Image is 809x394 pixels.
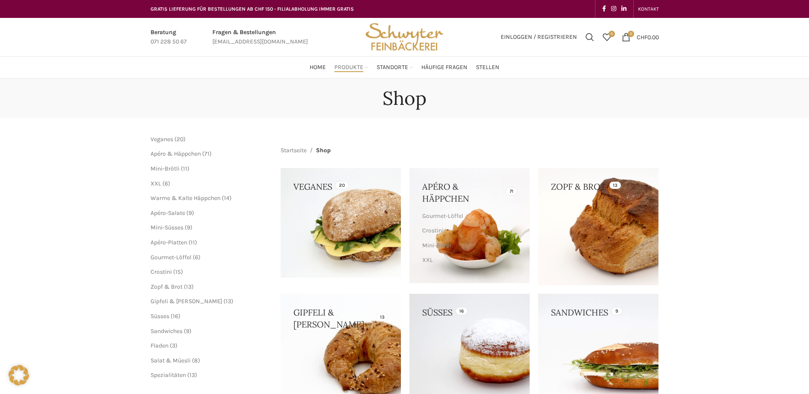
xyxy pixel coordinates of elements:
[187,224,190,231] span: 9
[638,0,659,17] a: KONTAKT
[628,31,634,37] span: 0
[362,18,446,56] img: Bäckerei Schwyter
[151,298,222,305] a: Gipfeli & [PERSON_NAME]
[212,28,308,47] a: Infobox link
[151,180,161,187] a: XXL
[204,150,209,157] span: 71
[191,239,195,246] span: 11
[618,29,663,46] a: 0 CHF0.00
[151,313,169,320] a: Süsses
[609,31,615,37] span: 0
[422,267,515,282] a: Warme & Kalte Häppchen
[151,150,201,157] a: Apéro & Häppchen
[476,59,499,76] a: Stellen
[422,253,515,267] a: XXL
[224,194,229,202] span: 14
[151,327,183,335] a: Sandwiches
[195,254,198,261] span: 6
[151,371,186,379] a: Spezialitäten
[421,59,467,76] a: Häufige Fragen
[226,298,231,305] span: 13
[334,64,363,72] span: Produkte
[316,146,331,155] span: Shop
[281,146,331,155] nav: Breadcrumb
[151,283,183,290] a: Zopf & Brot
[383,87,426,110] h1: Shop
[638,6,659,12] span: KONTAKT
[377,59,413,76] a: Standorte
[151,136,173,143] a: Veganes
[151,194,220,202] a: Warme & Kalte Häppchen
[151,239,187,246] a: Apéro-Platten
[501,34,577,40] span: Einloggen / Registrieren
[165,180,168,187] span: 6
[173,313,178,320] span: 16
[598,29,615,46] div: Meine Wunschliste
[598,29,615,46] a: 0
[194,357,198,364] span: 8
[151,254,191,261] a: Gourmet-Löffel
[151,165,180,172] a: Mini-Brötli
[362,33,446,40] a: Site logo
[177,136,183,143] span: 20
[151,224,183,231] a: Mini-Süsses
[146,59,663,76] div: Main navigation
[186,327,189,335] span: 9
[172,342,175,349] span: 3
[496,29,581,46] a: Einloggen / Registrieren
[422,238,515,253] a: Mini-Brötli
[421,64,467,72] span: Häufige Fragen
[581,29,598,46] a: Suchen
[609,3,619,15] a: Instagram social link
[600,3,609,15] a: Facebook social link
[151,209,185,217] a: Apéro-Salate
[634,0,663,17] div: Secondary navigation
[281,146,307,155] a: Startseite
[377,64,408,72] span: Standorte
[422,209,515,223] a: Gourmet-Löffel
[175,268,181,275] span: 15
[334,59,368,76] a: Produkte
[637,33,659,41] bdi: 0.00
[310,59,326,76] a: Home
[188,209,192,217] span: 9
[151,342,168,349] a: Fladen
[151,268,172,275] a: Crostini
[151,6,354,12] span: GRATIS LIEFERUNG FÜR BESTELLUNGEN AB CHF 150 - FILIALABHOLUNG IMMER GRATIS
[310,64,326,72] span: Home
[183,165,187,172] span: 11
[637,33,647,41] span: CHF
[422,223,515,238] a: Crostini
[619,3,629,15] a: Linkedin social link
[476,64,499,72] span: Stellen
[189,371,195,379] span: 13
[151,28,187,47] a: Infobox link
[151,357,191,364] a: Salat & Müesli
[186,283,191,290] span: 13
